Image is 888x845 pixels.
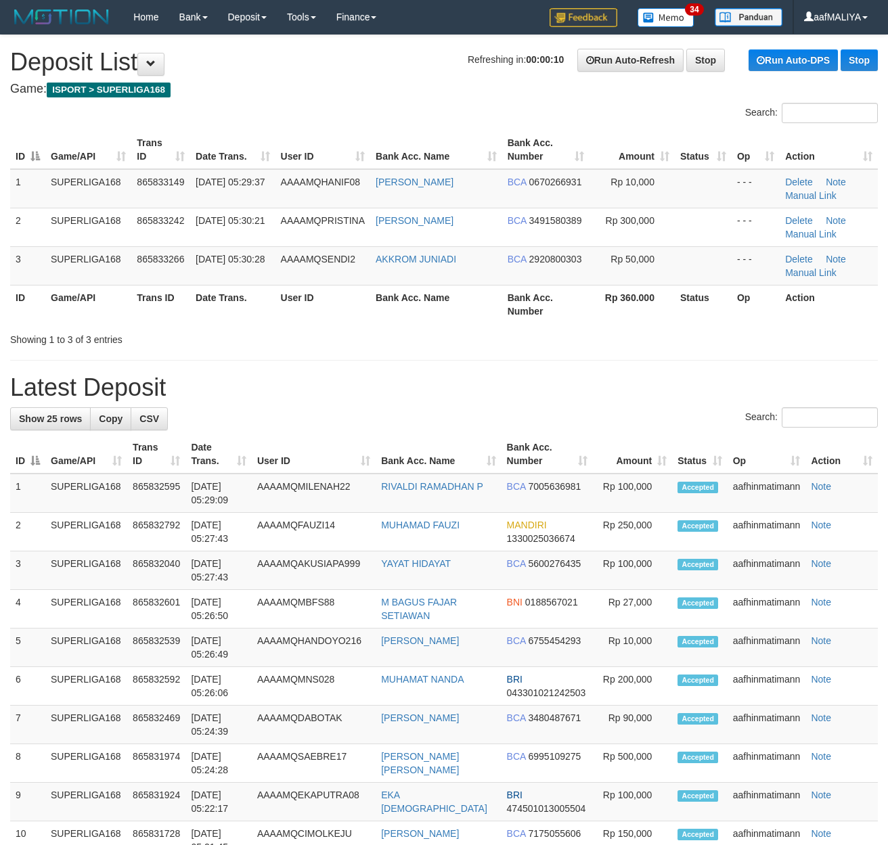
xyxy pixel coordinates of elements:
td: [DATE] 05:27:43 [185,551,251,590]
a: RIVALDI RAMADHAN P [381,481,483,492]
th: Status: activate to sort column ascending [672,435,727,474]
td: SUPERLIGA168 [45,208,131,246]
td: 3 [10,246,45,285]
h1: Latest Deposit [10,374,878,401]
span: BCA [507,712,526,723]
td: SUPERLIGA168 [45,667,127,706]
td: 5 [10,629,45,667]
a: Note [826,254,846,265]
span: Rp 300,000 [606,215,654,226]
a: Run Auto-Refresh [577,49,684,72]
span: Copy 5600276435 to clipboard [528,558,581,569]
input: Search: [782,407,878,428]
a: M BAGUS FAJAR SETIAWAN [381,597,457,621]
span: Copy 474501013005504 to clipboard [507,803,586,814]
td: [DATE] 05:24:39 [185,706,251,744]
a: YAYAT HIDAYAT [381,558,451,569]
span: 865833149 [137,177,184,187]
td: aafhinmatimann [728,513,806,551]
span: Copy 6755454293 to clipboard [528,635,581,646]
a: CSV [131,407,168,430]
span: Copy 043301021242503 to clipboard [507,687,586,698]
td: AAAAMQMILENAH22 [252,474,376,513]
td: AAAAMQMNS028 [252,667,376,706]
h4: Game: [10,83,878,96]
a: Note [811,597,831,608]
th: Date Trans.: activate to sort column ascending [190,131,275,169]
th: Op [732,285,780,323]
a: Note [826,215,846,226]
td: aafhinmatimann [728,474,806,513]
span: Accepted [678,713,718,725]
td: AAAAMQDABOTAK [252,706,376,744]
td: 865832592 [127,667,185,706]
a: Note [811,520,831,530]
a: [PERSON_NAME] [381,635,459,646]
span: BNI [507,597,523,608]
th: Bank Acc. Number [502,285,590,323]
th: Action [780,285,878,323]
span: Accepted [678,559,718,570]
td: aafhinmatimann [728,783,806,821]
span: ISPORT > SUPERLIGA168 [47,83,171,97]
label: Search: [745,407,878,428]
td: SUPERLIGA168 [45,246,131,285]
td: aafhinmatimann [728,629,806,667]
th: Trans ID [131,285,190,323]
a: Note [811,712,831,723]
th: Status: activate to sort column ascending [675,131,732,169]
td: 6 [10,667,45,706]
th: Op: activate to sort column ascending [732,131,780,169]
th: Game/API: activate to sort column ascending [45,435,127,474]
td: aafhinmatimann [728,590,806,629]
span: BRI [507,674,523,685]
span: Show 25 rows [19,413,82,424]
td: Rp 27,000 [593,590,672,629]
th: ID [10,285,45,323]
span: Accepted [678,520,718,532]
a: Note [811,751,831,762]
td: [DATE] 05:22:17 [185,783,251,821]
th: Rp 360.000 [590,285,675,323]
td: [DATE] 05:26:50 [185,590,251,629]
span: BCA [507,635,526,646]
a: Manual Link [785,229,837,239]
span: Accepted [678,790,718,802]
span: Accepted [678,752,718,763]
th: Status [675,285,732,323]
td: 1 [10,169,45,208]
td: AAAAMQHANDOYO216 [252,629,376,667]
div: Showing 1 to 3 of 3 entries [10,327,360,346]
td: [DATE] 05:26:49 [185,629,251,667]
span: [DATE] 05:29:37 [196,177,265,187]
th: Game/API: activate to sort column ascending [45,131,131,169]
a: Note [811,674,831,685]
td: aafhinmatimann [728,551,806,590]
a: Note [811,558,831,569]
span: Copy 3491580389 to clipboard [529,215,582,226]
span: Rp 50,000 [610,254,654,265]
td: Rp 200,000 [593,667,672,706]
span: Copy 0188567021 to clipboard [525,597,578,608]
td: 865831924 [127,783,185,821]
td: [DATE] 05:24:28 [185,744,251,783]
th: Bank Acc. Name [370,285,502,323]
td: [DATE] 05:26:06 [185,667,251,706]
a: Note [811,828,831,839]
td: - - - [732,169,780,208]
td: Rp 500,000 [593,744,672,783]
th: Trans ID: activate to sort column ascending [131,131,190,169]
span: Refreshing in: [468,54,564,65]
td: SUPERLIGA168 [45,590,127,629]
th: Bank Acc. Number: activate to sort column ascending [502,131,590,169]
td: Rp 100,000 [593,474,672,513]
th: User ID [275,285,370,323]
td: AAAAMQAKUSIAPA999 [252,551,376,590]
span: CSV [139,413,159,424]
span: BCA [507,481,526,492]
a: Note [811,635,831,646]
th: Action: activate to sort column ascending [805,435,878,474]
th: Op: activate to sort column ascending [728,435,806,474]
td: 865832469 [127,706,185,744]
span: BCA [508,215,527,226]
